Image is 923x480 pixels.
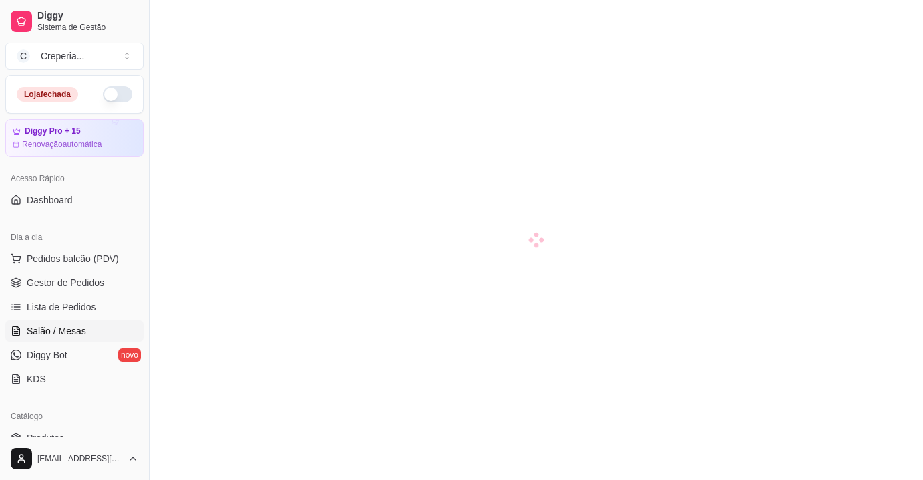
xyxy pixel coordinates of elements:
button: Select a team [5,43,144,70]
span: KDS [27,372,46,386]
span: Diggy [37,10,138,22]
div: Dia a dia [5,227,144,248]
a: Dashboard [5,189,144,211]
a: KDS [5,368,144,390]
article: Renovação automática [22,139,102,150]
span: C [17,49,30,63]
div: Creperia ... [41,49,84,63]
button: [EMAIL_ADDRESS][DOMAIN_NAME] [5,443,144,475]
a: Diggy Pro + 15Renovaçãoautomática [5,119,144,157]
span: Pedidos balcão (PDV) [27,252,119,265]
div: Catálogo [5,406,144,427]
span: Gestor de Pedidos [27,276,104,289]
span: Diggy Bot [27,348,67,362]
span: Salão / Mesas [27,324,86,338]
button: Alterar Status [103,86,132,102]
button: Pedidos balcão (PDV) [5,248,144,269]
a: Salão / Mesas [5,320,144,342]
a: DiggySistema de Gestão [5,5,144,37]
a: Produtos [5,427,144,449]
div: Acesso Rápido [5,168,144,189]
a: Diggy Botnovo [5,344,144,366]
div: Loja fechada [17,87,78,102]
span: Produtos [27,431,64,445]
a: Lista de Pedidos [5,296,144,318]
span: Dashboard [27,193,73,207]
a: Gestor de Pedidos [5,272,144,293]
article: Diggy Pro + 15 [25,126,81,136]
span: Lista de Pedidos [27,300,96,314]
span: [EMAIL_ADDRESS][DOMAIN_NAME] [37,453,122,464]
span: Sistema de Gestão [37,22,138,33]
